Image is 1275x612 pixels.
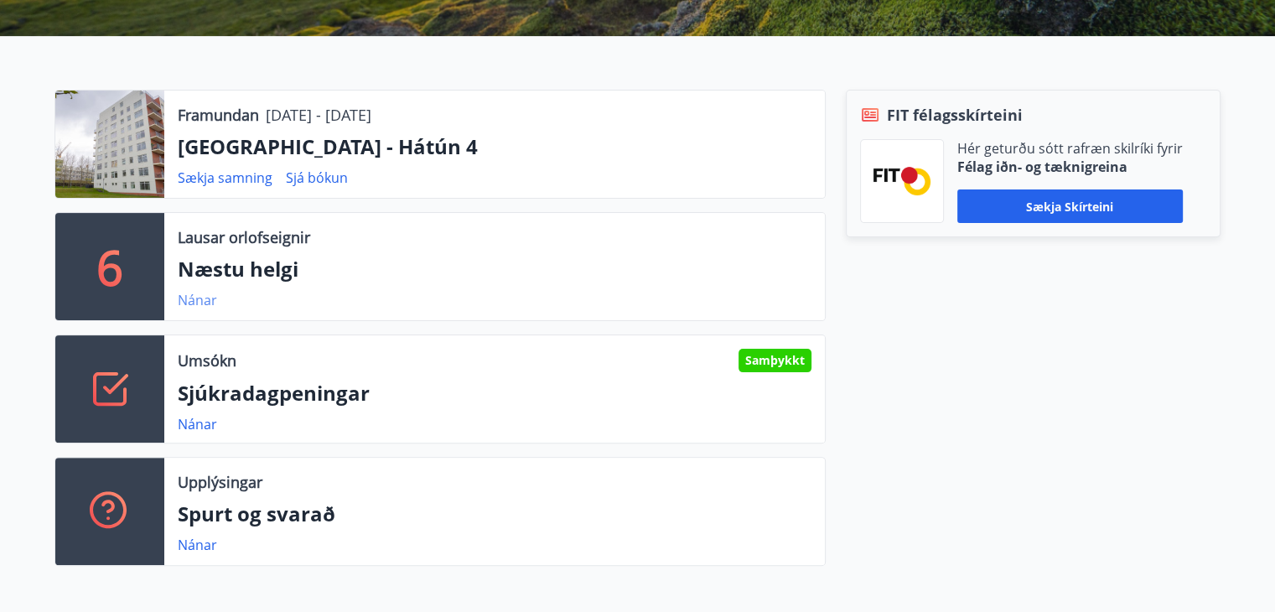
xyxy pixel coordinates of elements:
img: FPQVkF9lTnNbbaRSFyT17YYeljoOGk5m51IhT0bO.png [873,167,930,194]
button: Sækja skírteini [957,189,1183,223]
p: Næstu helgi [178,255,811,283]
p: Upplýsingar [178,471,262,493]
span: FIT félagsskírteini [887,104,1023,126]
a: Nánar [178,415,217,433]
p: [GEOGRAPHIC_DATA] - Hátún 4 [178,132,811,161]
div: Samþykkt [739,349,811,372]
p: Sjúkradagpeningar [178,379,811,407]
p: Framundan [178,104,259,126]
p: Félag iðn- og tæknigreina [957,158,1183,176]
a: Nánar [178,536,217,554]
p: 6 [96,235,123,298]
a: Sækja samning [178,169,272,187]
p: Spurt og svarað [178,500,811,528]
p: [DATE] - [DATE] [266,104,371,126]
a: Nánar [178,291,217,309]
p: Lausar orlofseignir [178,226,310,248]
p: Umsókn [178,350,236,371]
p: Hér geturðu sótt rafræn skilríki fyrir [957,139,1183,158]
a: Sjá bókun [286,169,348,187]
